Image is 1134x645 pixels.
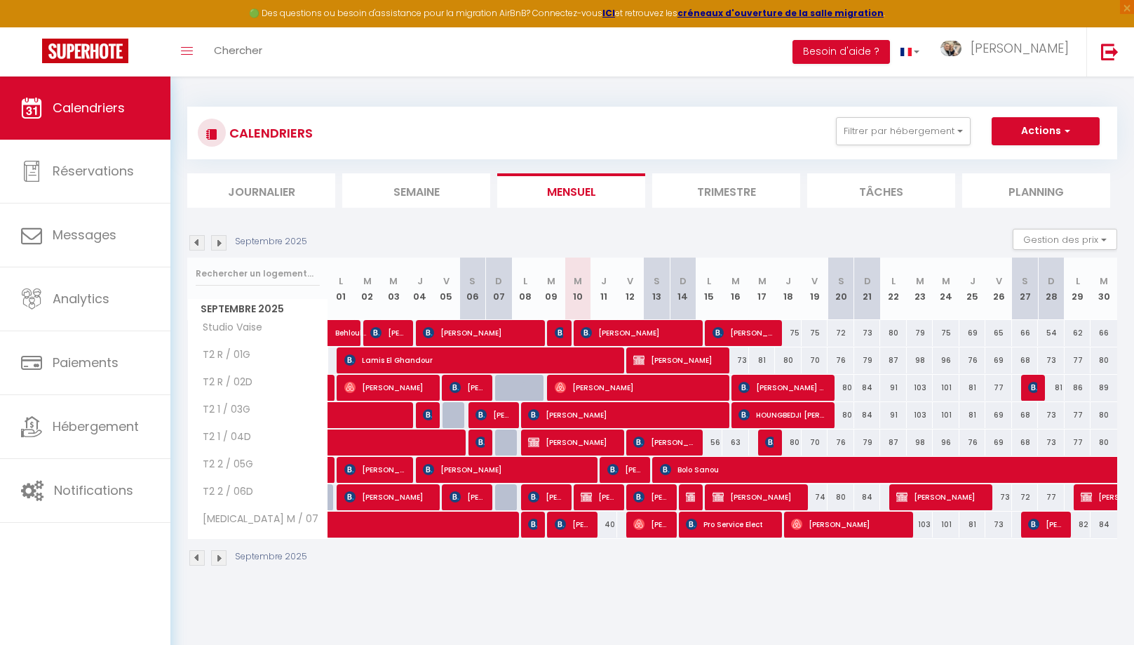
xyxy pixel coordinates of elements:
[407,258,433,320] th: 04
[190,512,322,527] span: [MEDICAL_DATA] M / 07
[933,347,959,373] div: 96
[971,39,1069,57] span: [PERSON_NAME]
[601,274,607,288] abbr: J
[792,40,890,64] button: Besoin d'aide ?
[828,375,854,401] div: 80
[1038,484,1065,510] div: 77
[802,258,828,320] th: 19
[933,512,959,538] div: 101
[53,162,134,180] span: Réservations
[1091,258,1117,320] th: 30
[738,374,828,401] span: [PERSON_NAME] N’DA BIO
[342,173,490,208] li: Semaine
[188,299,328,319] span: Septembre 2025
[985,430,1012,456] div: 69
[670,258,696,320] th: 14
[970,274,976,288] abbr: J
[828,430,854,456] div: 76
[433,258,460,320] th: 05
[1065,430,1091,456] div: 77
[344,456,407,483] span: [PERSON_NAME]
[607,456,643,483] span: [PERSON_NAME]
[1091,375,1117,401] div: 89
[617,258,644,320] th: 12
[1101,43,1119,60] img: logout
[190,402,254,418] span: T2 1 / 03G
[722,430,749,456] div: 63
[959,320,986,346] div: 69
[854,484,881,510] div: 84
[959,347,986,373] div: 76
[677,7,884,19] a: créneaux d'ouverture de la salle migration
[381,258,407,320] th: 03
[707,274,711,288] abbr: L
[959,258,986,320] th: 25
[354,258,381,320] th: 02
[423,319,539,346] span: [PERSON_NAME]
[907,375,933,401] div: 103
[344,484,433,510] span: [PERSON_NAME]
[828,258,854,320] th: 20
[1012,430,1039,456] div: 68
[1012,258,1039,320] th: 27
[190,347,254,363] span: T2 R / 01G
[1065,320,1091,346] div: 62
[1012,347,1039,373] div: 68
[880,347,907,373] div: 87
[828,320,854,346] div: 72
[828,402,854,428] div: 80
[713,319,775,346] span: [PERSON_NAME]
[1013,229,1117,250] button: Gestion des prix
[344,374,433,401] span: [PERSON_NAME]
[1091,402,1117,428] div: 80
[1091,430,1117,456] div: 80
[985,402,1012,428] div: 69
[731,274,740,288] abbr: M
[775,347,802,373] div: 80
[907,347,933,373] div: 98
[916,274,924,288] abbr: M
[1038,347,1065,373] div: 73
[1038,430,1065,456] div: 73
[985,512,1012,538] div: 73
[807,173,955,208] li: Tâches
[363,274,372,288] abbr: M
[996,274,1002,288] abbr: V
[930,27,1086,77] a: ... [PERSON_NAME]
[1076,274,1080,288] abbr: L
[42,39,128,63] img: Super Booking
[802,484,828,510] div: 74
[854,375,881,401] div: 84
[696,258,723,320] th: 15
[328,320,355,347] a: Behloul Adhem
[838,274,844,288] abbr: S
[722,258,749,320] th: 16
[896,484,985,510] span: [PERSON_NAME]
[423,401,432,428] span: [PERSON_NAME]
[627,274,633,288] abbr: V
[1074,582,1123,634] iframe: Chat
[555,319,564,346] span: [PERSON_NAME]
[775,258,802,320] th: 18
[1038,402,1065,428] div: 73
[1012,402,1039,428] div: 68
[907,402,933,428] div: 103
[765,429,774,456] span: [PERSON_NAME] Avelines
[190,484,257,500] span: T2 2 / 06D
[933,320,959,346] div: 75
[633,484,669,510] span: [PERSON_NAME]
[459,258,486,320] th: 06
[417,274,423,288] abbr: J
[854,402,881,428] div: 84
[775,430,802,456] div: 80
[985,347,1012,373] div: 69
[1065,258,1091,320] th: 29
[633,429,696,456] span: [PERSON_NAME]
[959,375,986,401] div: 81
[591,512,618,538] div: 40
[190,320,266,335] span: Studio Vaise
[785,274,791,288] abbr: J
[811,274,818,288] abbr: V
[370,319,406,346] span: [PERSON_NAME]
[680,274,687,288] abbr: D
